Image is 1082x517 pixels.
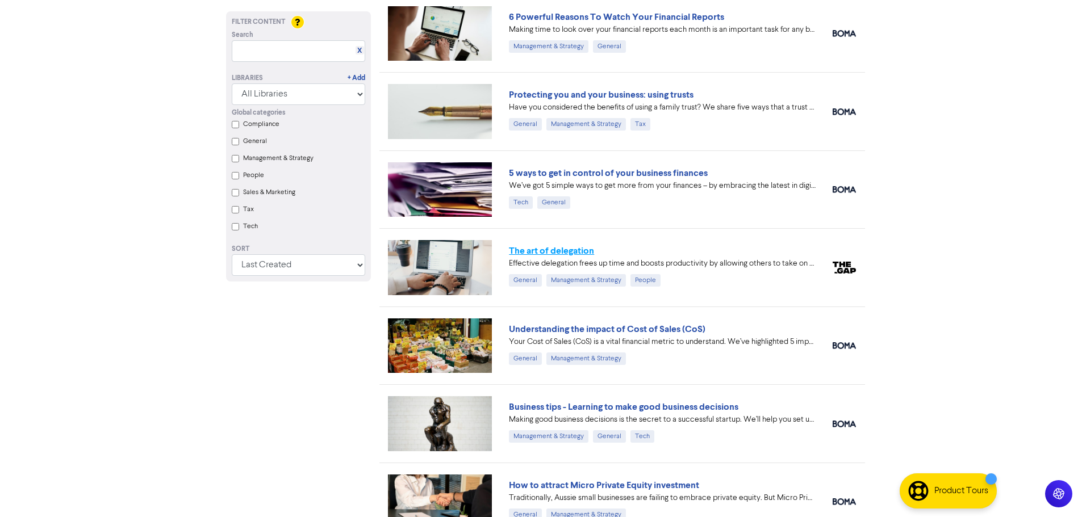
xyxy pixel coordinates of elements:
div: General [593,40,626,53]
div: People [630,274,661,287]
div: Management & Strategy [509,430,588,443]
img: boma [833,498,856,505]
img: boma [833,421,856,427]
img: boma_accounting [833,186,856,193]
div: We’ve got 5 simple ways to get more from your finances – by embracing the latest in digital accou... [509,180,816,192]
label: People [243,170,264,180]
div: Tech [630,430,654,443]
a: Understanding the impact of Cost of Sales (CoS) [509,323,705,335]
div: Your Cost of Sales (CoS) is a vital financial metric to understand. We’ve highlighted 5 important... [509,336,816,348]
a: 5 ways to get in control of your business finances [509,167,708,179]
img: boma [833,108,856,115]
div: General [509,352,542,365]
div: General [509,118,542,131]
img: thegap [833,262,856,274]
div: Management & Strategy [546,274,626,287]
div: Libraries [232,73,263,83]
label: Tech [243,221,258,232]
div: Filter Content [232,17,365,27]
div: Sort [232,244,365,254]
label: Sales & Marketing [243,187,295,197]
span: Search [232,30,253,40]
a: The art of delegation [509,245,594,257]
div: Management & Strategy [546,118,626,131]
div: Making time to look over your financial reports each month is an important task for any business ... [509,24,816,36]
label: General [243,136,267,146]
div: General [537,196,570,209]
a: Business tips - Learning to make good business decisions [509,401,738,413]
iframe: Chat Widget [1025,463,1082,517]
div: Tech [509,196,533,209]
div: Management & Strategy [509,40,588,53]
div: Management & Strategy [546,352,626,365]
div: Global categories [232,108,365,118]
img: boma_accounting [833,30,856,37]
div: Making good business decisions is the secret to a successful startup. We’ll help you set up the b... [509,414,816,426]
label: Management & Strategy [243,153,314,163]
div: Traditionally, Aussie small businesses are failing to embrace private equity. But Micro Private E... [509,492,816,504]
img: boma [833,342,856,349]
div: General [509,274,542,287]
div: Have you considered the benefits of using a family trust? We share five ways that a trust can hel... [509,102,816,114]
div: Tax [630,118,650,131]
label: Tax [243,204,254,215]
div: Effective delegation frees up time and boosts productivity by allowing others to take on tasks. A... [509,258,816,270]
a: + Add [348,73,365,83]
a: X [357,47,362,55]
a: How to attract Micro Private Equity investment [509,480,699,491]
div: General [593,430,626,443]
label: Compliance [243,119,279,129]
a: 6 Powerful Reasons To Watch Your Financial Reports [509,11,724,23]
a: Protecting you and your business: using trusts [509,89,694,100]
